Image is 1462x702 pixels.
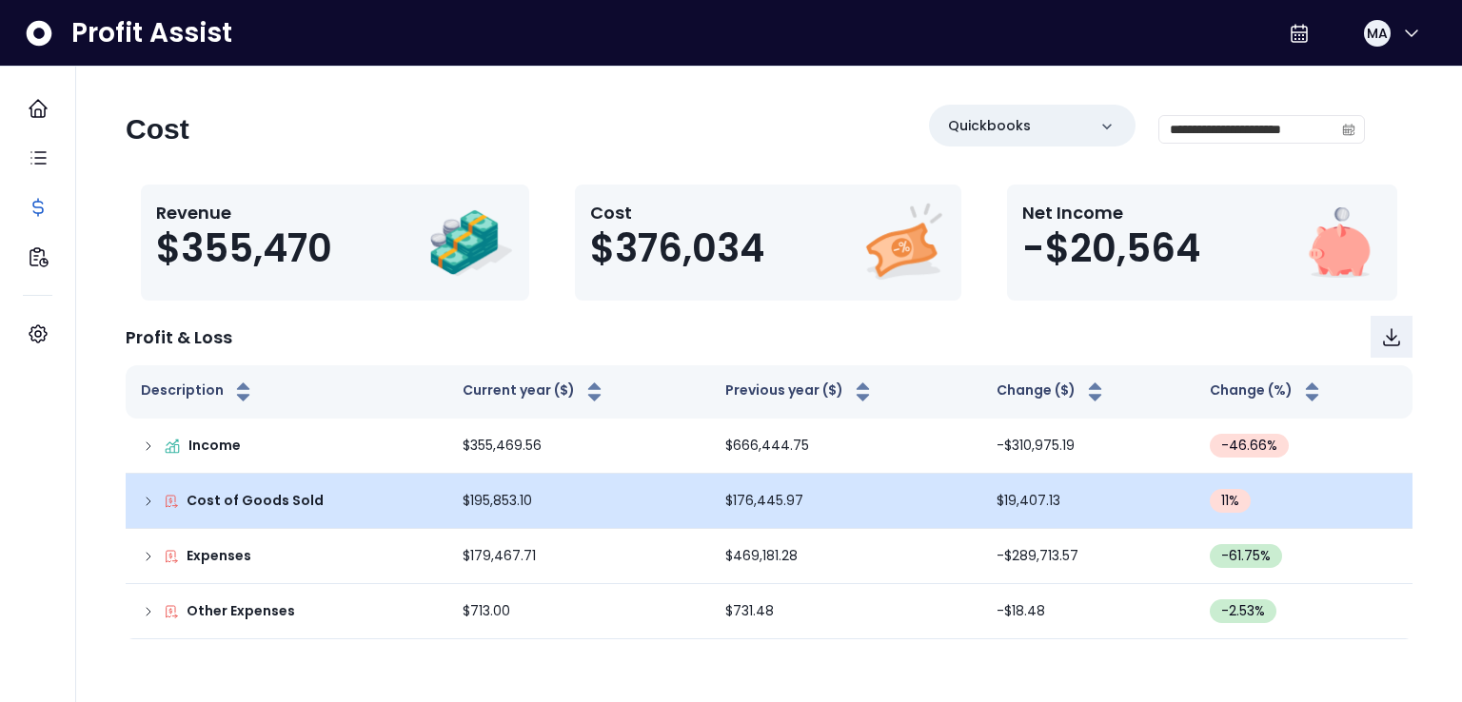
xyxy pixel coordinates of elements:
img: Net Income [1296,200,1382,285]
p: Cost of Goods Sold [187,491,324,511]
button: Previous year ($) [725,380,875,403]
td: $355,469.56 [447,419,710,474]
p: Revenue [156,200,332,225]
p: Other Expenses [187,601,295,621]
span: -2.53 % [1221,601,1265,621]
span: MA [1367,24,1388,43]
button: Change ($) [997,380,1107,403]
td: $179,467.71 [447,529,710,584]
p: Income [188,436,241,456]
td: -$18.48 [981,584,1194,639]
img: Revenue [428,200,514,285]
span: $376,034 [590,225,764,271]
td: $176,445.97 [710,474,981,529]
span: -$20,564 [1022,225,1200,271]
button: Download [1371,316,1413,358]
span: -61.75 % [1221,546,1271,566]
p: Profit & Loss [126,324,232,350]
span: Profit Assist [71,16,232,50]
span: $355,470 [156,225,332,271]
td: $666,444.75 [710,419,981,474]
p: Quickbooks [948,116,1031,136]
td: -$310,975.19 [981,419,1194,474]
button: Description [141,380,255,403]
h2: Cost [126,112,189,146]
p: Cost [590,200,764,225]
button: Change (%) [1210,380,1324,403]
td: $731.48 [710,584,981,639]
img: Cost [860,200,946,285]
td: -$289,713.57 [981,529,1194,584]
td: $469,181.28 [710,529,981,584]
p: Expenses [187,546,251,566]
span: -46.66 % [1221,436,1277,456]
p: Net Income [1022,200,1200,225]
td: $195,853.10 [447,474,710,529]
svg: calendar [1342,123,1355,136]
button: Current year ($) [463,380,606,403]
td: $713.00 [447,584,710,639]
td: $19,407.13 [981,474,1194,529]
span: 11 % [1221,491,1239,511]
